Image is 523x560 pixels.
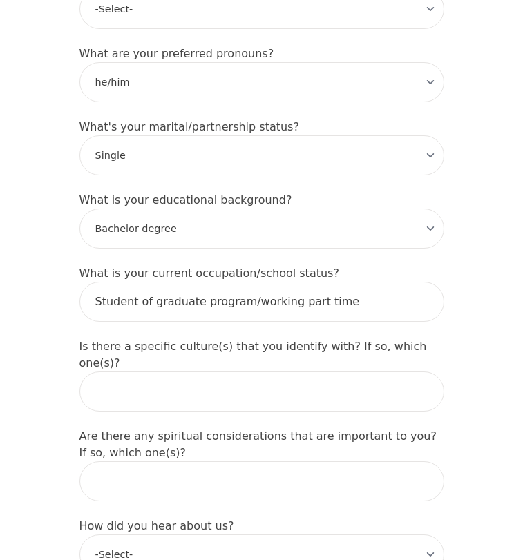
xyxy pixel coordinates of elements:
label: Is there a specific culture(s) that you identify with? If so, which one(s)? [79,340,427,369]
label: How did you hear about us? [79,519,234,532]
label: What are your preferred pronouns? [79,47,274,60]
label: What's your marital/partnership status? [79,120,299,133]
label: What is your educational background? [79,193,292,206]
label: What is your current occupation/school status? [79,267,339,280]
label: Are there any spiritual considerations that are important to you? If so, which one(s)? [79,429,437,459]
